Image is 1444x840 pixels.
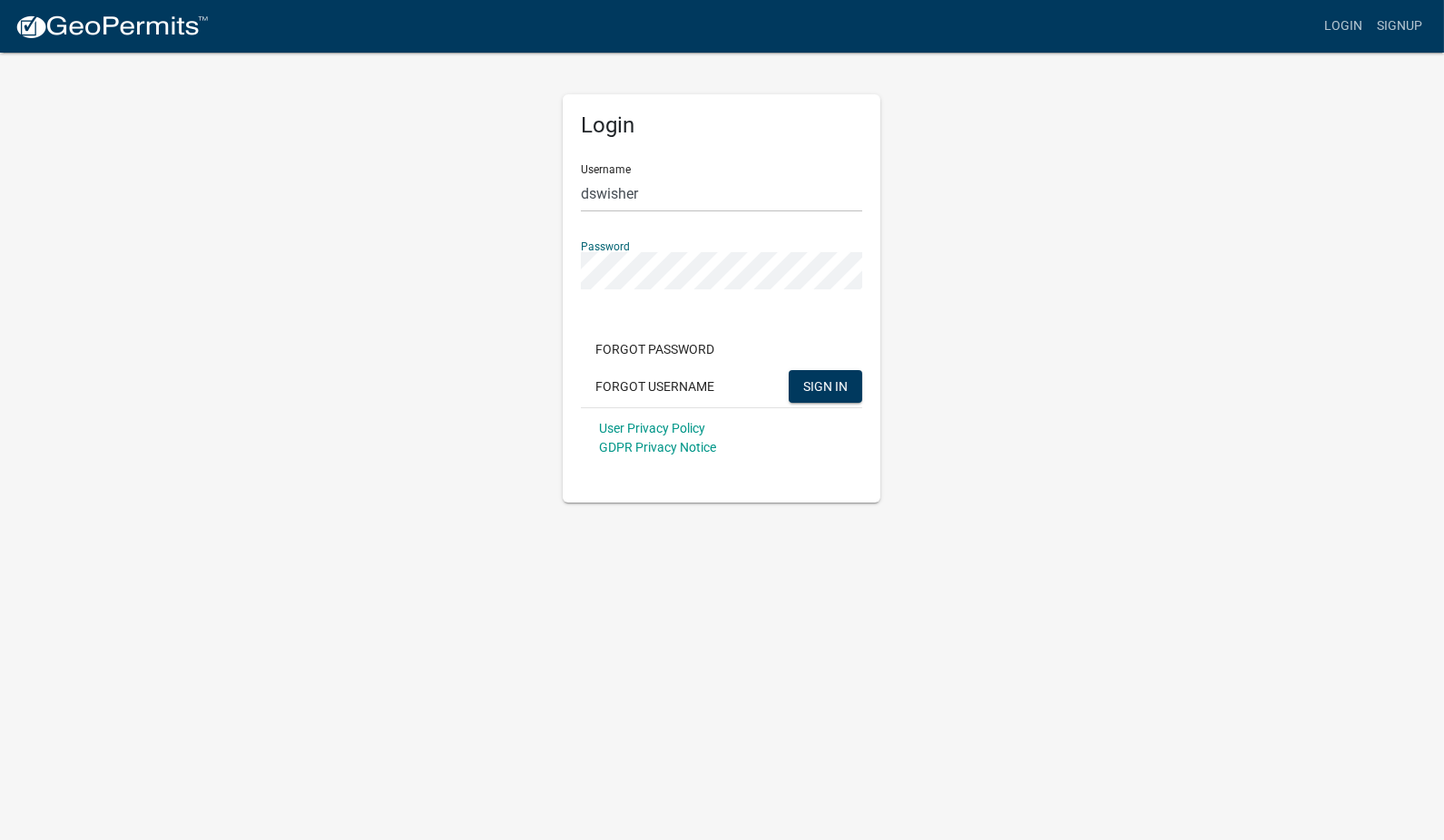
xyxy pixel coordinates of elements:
[1317,9,1370,44] a: Login
[581,112,862,139] h5: Login
[1370,9,1429,44] a: Signup
[581,333,729,366] button: Forgot Password
[803,378,848,393] span: SIGN IN
[599,440,716,454] a: GDPR Privacy Notice
[581,370,729,403] button: Forgot Username
[789,370,862,403] button: SIGN IN
[599,421,705,435] a: User Privacy Policy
